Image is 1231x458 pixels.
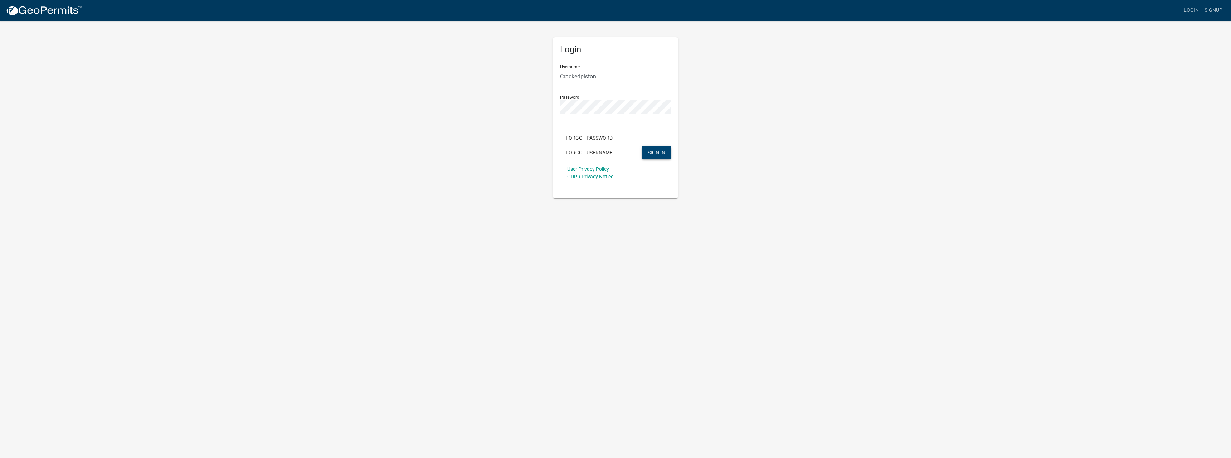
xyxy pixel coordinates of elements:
[642,146,671,159] button: SIGN IN
[1202,4,1225,17] a: Signup
[1181,4,1202,17] a: Login
[560,146,618,159] button: Forgot Username
[560,131,618,144] button: Forgot Password
[648,149,665,155] span: SIGN IN
[560,44,671,55] h5: Login
[567,166,609,172] a: User Privacy Policy
[567,174,613,179] a: GDPR Privacy Notice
